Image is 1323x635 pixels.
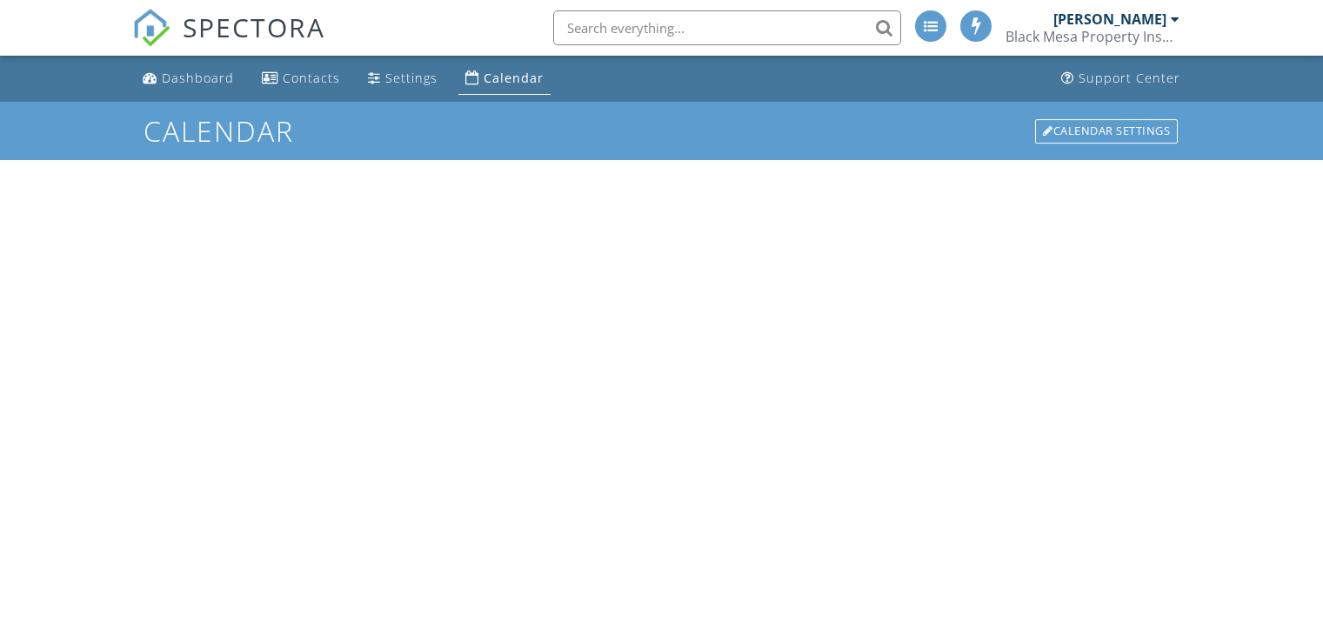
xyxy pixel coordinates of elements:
[1033,117,1179,145] a: Calendar Settings
[553,10,901,45] input: Search everything...
[255,63,347,95] a: Contacts
[144,116,1179,146] h1: Calendar
[1035,119,1178,144] div: Calendar Settings
[183,9,325,45] span: SPECTORA
[132,23,325,60] a: SPECTORA
[132,9,170,47] img: The Best Home Inspection Software - Spectora
[458,63,551,95] a: Calendar
[1079,70,1180,86] div: Support Center
[1006,28,1179,45] div: Black Mesa Property Inspections Inc
[1054,63,1187,95] a: Support Center
[385,70,438,86] div: Settings
[1053,10,1166,28] div: [PERSON_NAME]
[484,70,544,86] div: Calendar
[162,70,234,86] div: Dashboard
[136,63,241,95] a: Dashboard
[361,63,444,95] a: Settings
[283,70,340,86] div: Contacts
